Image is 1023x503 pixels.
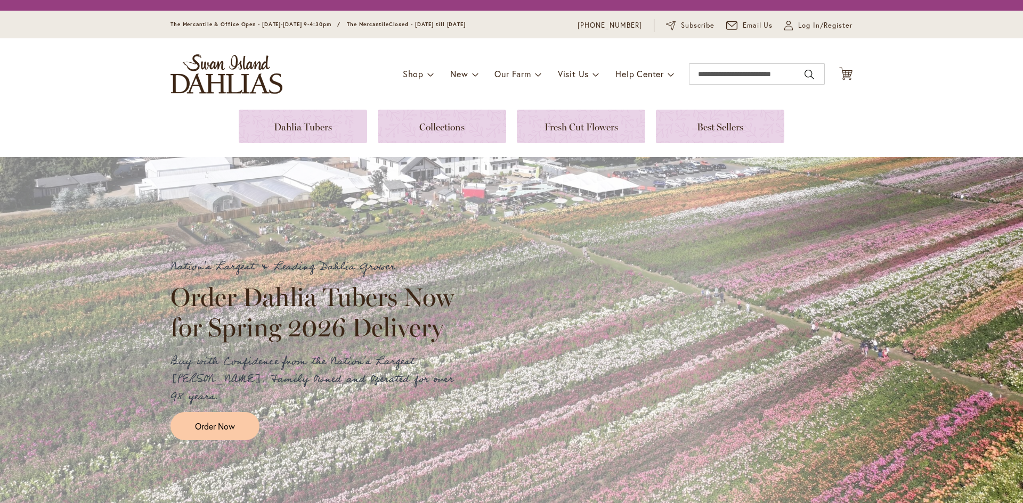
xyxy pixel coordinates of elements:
span: Email Us [743,20,773,31]
a: Log In/Register [784,20,852,31]
span: Log In/Register [798,20,852,31]
span: Subscribe [681,20,715,31]
a: [PHONE_NUMBER] [578,20,642,31]
span: Shop [403,68,424,79]
a: Order Now [170,412,259,440]
span: The Mercantile & Office Open - [DATE]-[DATE] 9-4:30pm / The Mercantile [170,21,389,28]
a: store logo [170,54,282,94]
a: Subscribe [666,20,715,31]
span: New [450,68,468,79]
span: Help Center [615,68,664,79]
span: Order Now [195,420,235,432]
span: Our Farm [494,68,531,79]
h2: Order Dahlia Tubers Now for Spring 2026 Delivery [170,282,464,342]
span: Closed - [DATE] till [DATE] [389,21,466,28]
p: Nation's Largest & Leading Dahlia Grower [170,258,464,276]
a: Email Us [726,20,773,31]
button: Search [805,66,814,83]
p: Buy with Confidence from the Nation's Largest [PERSON_NAME]. Family Owned and Operated for over 9... [170,353,464,406]
span: Visit Us [558,68,589,79]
